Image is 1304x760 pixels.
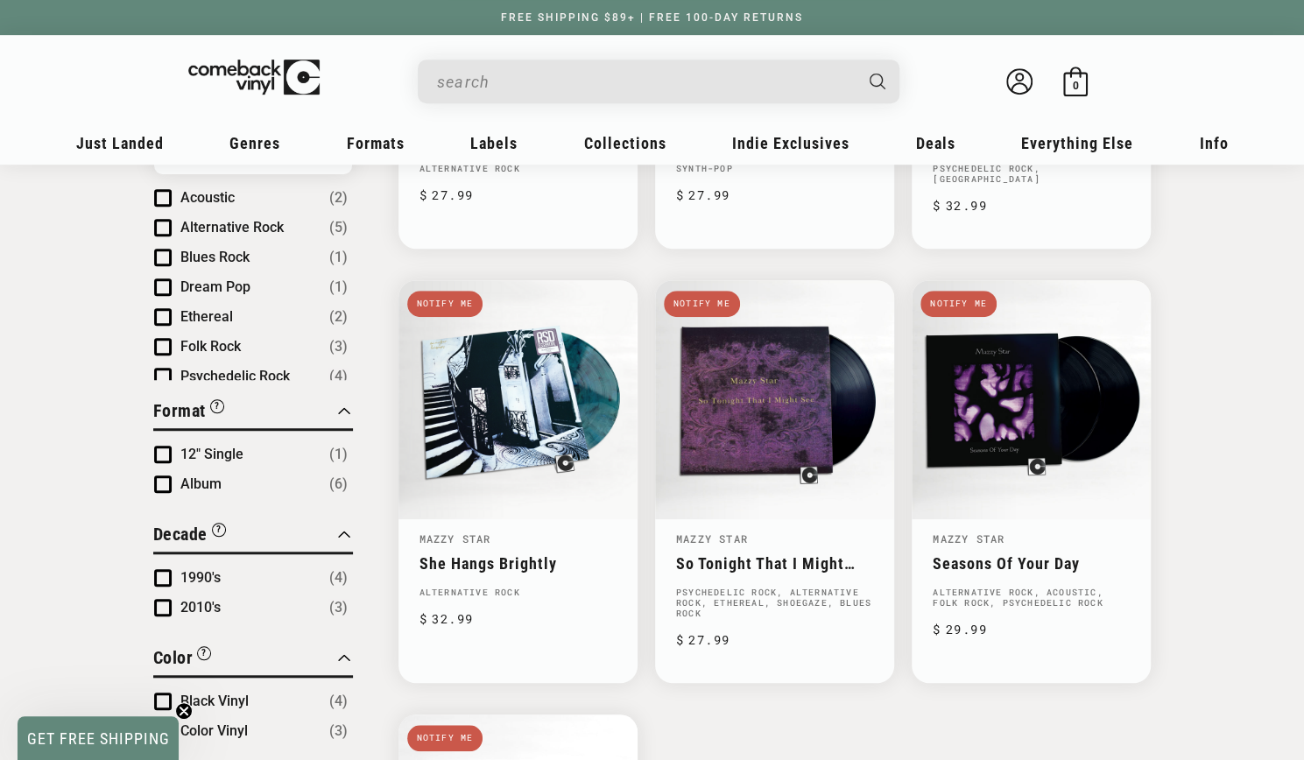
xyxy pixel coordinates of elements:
div: GET FREE SHIPPINGClose teaser [18,716,179,760]
input: When autocomplete results are available use up and down arrows to review and enter to select [437,64,852,100]
span: Color Vinyl [180,722,248,739]
span: Number of products: (3) [329,336,348,357]
span: Labels [470,134,518,152]
span: Number of products: (4) [329,691,348,712]
span: Info [1200,134,1229,152]
span: Genres [229,134,280,152]
span: Decade [153,524,208,545]
button: Filter by Format [153,398,224,428]
span: Album [180,475,222,492]
a: So Tonight That I Might See [676,554,873,573]
span: 0 [1072,79,1078,92]
span: Deals [916,134,955,152]
span: Number of products: (3) [329,721,348,742]
span: Number of products: (1) [329,277,348,298]
button: Search [854,60,901,103]
span: Number of products: (2) [329,306,348,327]
button: Filter by Color [153,644,212,675]
span: Number of products: (1) [329,247,348,268]
a: Mazzy Star [676,531,748,545]
a: Mazzy Star [933,531,1004,545]
span: Format [153,400,206,421]
span: Number of products: (1) [329,444,348,465]
a: Seasons Of Your Day [933,554,1130,573]
button: Close teaser [175,702,193,720]
span: Acoustic [180,189,235,206]
span: 12" Single [180,446,243,462]
span: Color [153,647,194,668]
span: Ethereal [180,308,233,325]
span: Just Landed [76,134,164,152]
a: FREE SHIPPING $89+ | FREE 100-DAY RETURNS [483,11,821,24]
span: Black Vinyl [180,693,249,709]
div: Search [418,60,899,103]
a: She Hangs Brightly [419,554,617,573]
span: Number of products: (6) [329,474,348,495]
span: Number of products: (4) [329,567,348,588]
span: Folk Rock [180,338,241,355]
span: 2010's [180,599,221,616]
span: Formats [347,134,405,152]
button: Filter by Decade [153,521,226,552]
span: Number of products: (4) [329,366,348,387]
span: GET FREE SHIPPING [27,729,170,748]
span: Dream Pop [180,278,250,295]
span: Everything Else [1021,134,1133,152]
span: 1990's [180,569,221,586]
span: Collections [584,134,666,152]
span: Number of products: (2) [329,187,348,208]
span: Blues Rock [180,249,250,265]
span: Number of products: (3) [329,597,348,618]
span: Number of products: (5) [329,217,348,238]
span: Psychedelic Rock [180,368,290,384]
a: Mazzy Star [419,531,491,545]
span: Alternative Rock [180,219,284,236]
span: Indie Exclusives [732,134,849,152]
